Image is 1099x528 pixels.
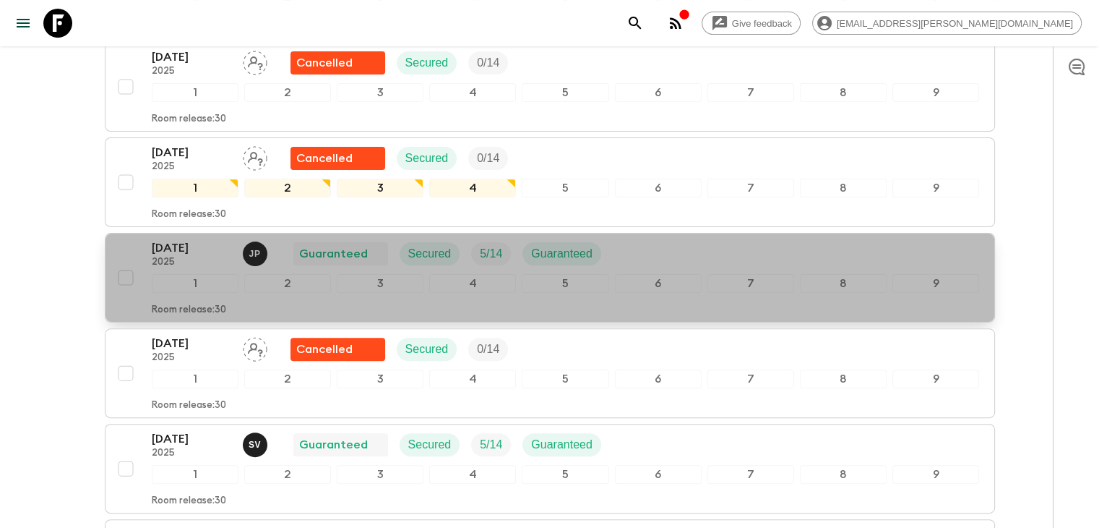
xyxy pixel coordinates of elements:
button: menu [9,9,38,38]
p: Secured [405,54,449,72]
div: 6 [615,179,702,197]
p: 0 / 14 [477,341,499,358]
div: Flash Pack cancellation [290,147,385,170]
p: 2025 [152,161,231,173]
div: Secured [397,338,457,361]
p: 5 / 14 [480,245,502,263]
div: 9 [892,179,979,197]
div: 3 [337,370,423,388]
div: Flash Pack cancellation [290,51,385,74]
a: Give feedback [702,12,801,35]
p: Cancelled [296,341,353,358]
span: Assign pack leader [243,150,267,162]
p: [DATE] [152,144,231,161]
div: Trip Fill [468,51,508,74]
button: JP [243,242,270,266]
p: Guaranteed [531,245,592,263]
p: [DATE] [152,48,231,66]
button: [DATE]2025Assign pack leaderFlash Pack cancellationSecuredTrip Fill123456789Room release:30 [105,42,995,132]
span: [EMAIL_ADDRESS][PERSON_NAME][DOMAIN_NAME] [829,18,1081,29]
div: 2 [244,370,331,388]
div: 9 [892,83,979,102]
div: 2 [244,83,331,102]
div: 7 [707,274,794,293]
p: 0 / 14 [477,54,499,72]
p: Guaranteed [299,245,368,263]
div: 5 [522,274,608,293]
p: 2025 [152,352,231,364]
p: Room release: 30 [152,495,226,507]
div: 4 [429,274,516,293]
div: 1 [152,370,238,388]
p: S V [249,439,261,451]
div: Flash Pack cancellation [290,338,385,361]
p: 2025 [152,448,231,459]
div: 4 [429,370,516,388]
p: [DATE] [152,239,231,257]
button: search adventures [621,9,650,38]
p: Room release: 30 [152,400,226,412]
div: 1 [152,83,238,102]
p: Room release: 30 [152,114,226,125]
div: 7 [707,83,794,102]
div: 4 [429,179,516,197]
div: Secured [400,433,460,456]
div: Trip Fill [468,338,508,361]
p: Cancelled [296,150,353,167]
div: Trip Fill [471,242,511,265]
div: 1 [152,465,238,484]
div: 2 [244,465,331,484]
div: 7 [707,179,794,197]
div: 6 [615,83,702,102]
div: Secured [400,242,460,265]
div: Trip Fill [471,433,511,456]
div: 8 [800,465,887,484]
p: Secured [405,341,449,358]
p: Secured [408,436,452,454]
p: [DATE] [152,430,231,448]
button: [DATE]2025Julio PosadasGuaranteedSecuredTrip FillGuaranteed123456789Room release:30 [105,233,995,323]
p: 5 / 14 [480,436,502,454]
div: 6 [615,274,702,293]
div: 3 [337,83,423,102]
span: Give feedback [724,18,800,29]
span: Assign pack leader [243,55,267,67]
div: Secured [397,147,457,170]
div: 1 [152,274,238,293]
p: Room release: 30 [152,209,226,221]
div: 8 [800,370,887,388]
button: [DATE]2025Assign pack leaderFlash Pack cancellationSecuredTrip Fill123456789Room release:30 [105,328,995,418]
div: [EMAIL_ADDRESS][PERSON_NAME][DOMAIN_NAME] [812,12,1082,35]
p: Room release: 30 [152,305,226,316]
div: 9 [892,274,979,293]
div: 9 [892,370,979,388]
button: SV [243,433,270,457]
p: J P [249,248,261,260]
span: Julio Posadas [243,246,270,257]
button: [DATE]2025Assign pack leaderFlash Pack cancellationSecuredTrip Fill123456789Room release:30 [105,137,995,227]
div: 7 [707,370,794,388]
div: 6 [615,370,702,388]
div: 8 [800,274,887,293]
div: Trip Fill [468,147,508,170]
div: 6 [615,465,702,484]
p: 2025 [152,66,231,77]
p: Cancelled [296,54,353,72]
div: 9 [892,465,979,484]
div: 5 [522,83,608,102]
div: 8 [800,83,887,102]
p: Secured [408,245,452,263]
div: 5 [522,370,608,388]
div: 2 [244,274,331,293]
div: 1 [152,179,238,197]
div: 8 [800,179,887,197]
div: 7 [707,465,794,484]
button: [DATE]2025Samuel ValleGuaranteedSecuredTrip FillGuaranteed123456789Room release:30 [105,424,995,514]
div: 2 [244,179,331,197]
p: 0 / 14 [477,150,499,167]
p: [DATE] [152,335,231,352]
div: 3 [337,179,423,197]
span: Assign pack leader [243,341,267,353]
div: 4 [429,465,516,484]
div: 3 [337,465,423,484]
